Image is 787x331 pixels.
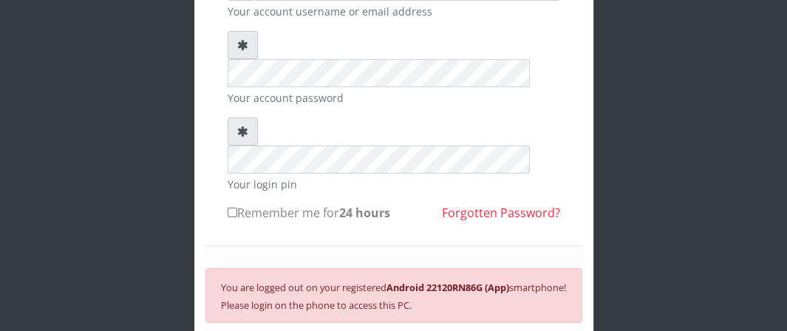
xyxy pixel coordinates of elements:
input: Remember me for24 hours [228,208,237,217]
small: Your account password [228,90,560,106]
a: Forgotten Password? [442,205,560,221]
label: Remember me for [228,204,390,222]
small: Your account username or email address [228,4,560,19]
small: Your login pin [228,177,560,192]
small: You are logged out on your registered smartphone! Please login on the phone to access this PC. [221,281,566,312]
b: Android 22120RN86G (App) [386,281,509,294]
b: 24 hours [339,205,390,221]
